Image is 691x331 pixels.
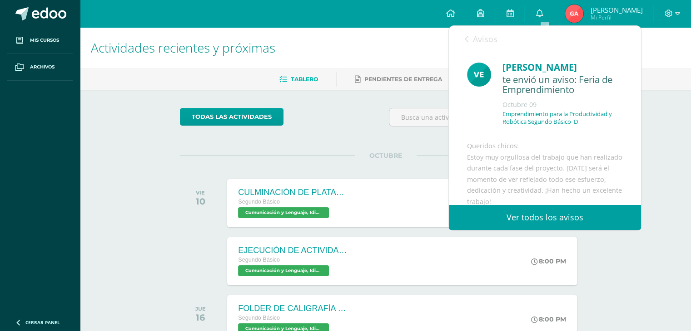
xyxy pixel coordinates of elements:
[195,312,206,323] div: 16
[180,108,283,126] a: todas las Actividades
[531,315,566,323] div: 8:00 PM
[355,72,442,87] a: Pendientes de entrega
[279,72,318,87] a: Tablero
[30,63,55,71] span: Archivos
[91,39,275,56] span: Actividades recientes y próximas
[473,34,497,44] span: Avisos
[502,110,623,126] p: Emprendimiento para la Productividad y Robótica Segundo Básico 'D'
[467,63,491,87] img: aeabfbe216d4830361551c5f8df01f91.png
[355,151,417,160] span: OCTUBRE
[238,257,280,263] span: Segundo Básico
[7,54,73,81] a: Archivos
[238,199,280,205] span: Segundo Básico
[196,196,205,207] div: 10
[502,100,623,109] div: Octubre 09
[502,60,623,74] div: [PERSON_NAME]
[502,74,623,96] div: te envió un aviso: Feria de Emprendimiento
[238,246,347,255] div: EJECUCIÓN DE ACTIVIDADES DE PLATAFORMA [PERSON_NAME]
[196,190,205,196] div: VIE
[238,207,329,218] span: Comunicación y Lenguaje, Idioma Español 'D'
[195,306,206,312] div: JUE
[531,257,566,265] div: 8:00 PM
[389,108,591,126] input: Busca una actividad próxima aquí...
[238,265,329,276] span: Comunicación y Lenguaje, Idioma Español 'D'
[238,188,347,197] div: CULMINACIÓN DE PLATAFORMA PROGRENTIS
[238,315,280,321] span: Segundo Básico
[565,5,583,23] img: e131f778a94cd630cedadfdac0b06c43.png
[7,27,73,54] a: Mis cursos
[25,319,60,326] span: Cerrar panel
[30,37,59,44] span: Mis cursos
[449,205,641,230] a: Ver todos los avisos
[238,304,347,313] div: FOLDER DE CALIGRAFÍA COMPLETO
[364,76,442,83] span: Pendientes de entrega
[590,5,642,15] span: [PERSON_NAME]
[590,14,642,21] span: Mi Perfil
[291,76,318,83] span: Tablero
